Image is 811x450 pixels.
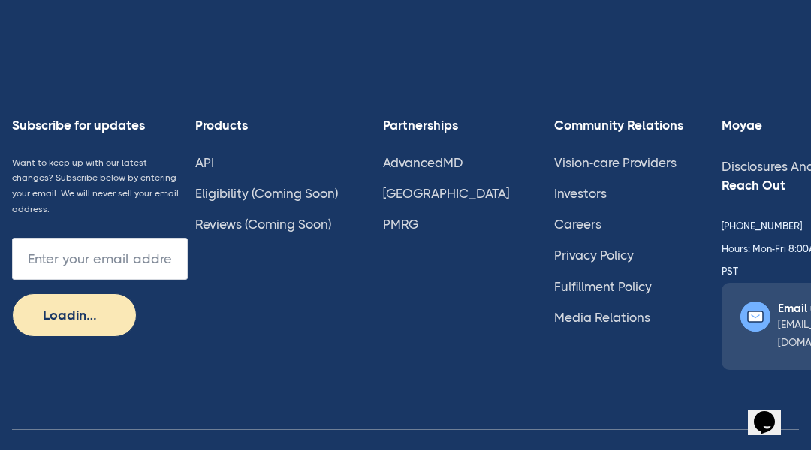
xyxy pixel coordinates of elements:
[195,186,338,201] a: Eligibility (Coming Soon)
[554,118,684,133] div: Community Relations
[554,217,601,232] a: Careers
[554,186,607,201] a: Investors
[383,155,463,170] a: AdvancedMD
[554,155,677,170] a: Vision-care Providers
[12,293,137,337] input: Loading...
[195,118,345,133] div: Products
[383,217,418,232] a: PMRG
[12,155,188,217] p: Want to keep up with our latest changes? Subscribe below by entering your email. We will never se...
[554,310,650,325] a: Media Relations
[748,390,796,435] iframe: chat widget
[195,155,214,170] a: API
[12,238,188,337] form: Footer Newsletter Form
[12,238,188,280] input: Enter your email address
[740,301,770,331] img: Email Icon - Saaslify X Webflow Template
[12,118,188,133] div: Subscribe for updates
[195,217,331,232] a: Reviews (Coming Soon)
[383,186,509,201] a: [GEOGRAPHIC_DATA]
[554,279,652,294] a: Fulfillment Policy
[383,118,517,133] div: Partnerships
[554,247,634,262] a: Privacy Policy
